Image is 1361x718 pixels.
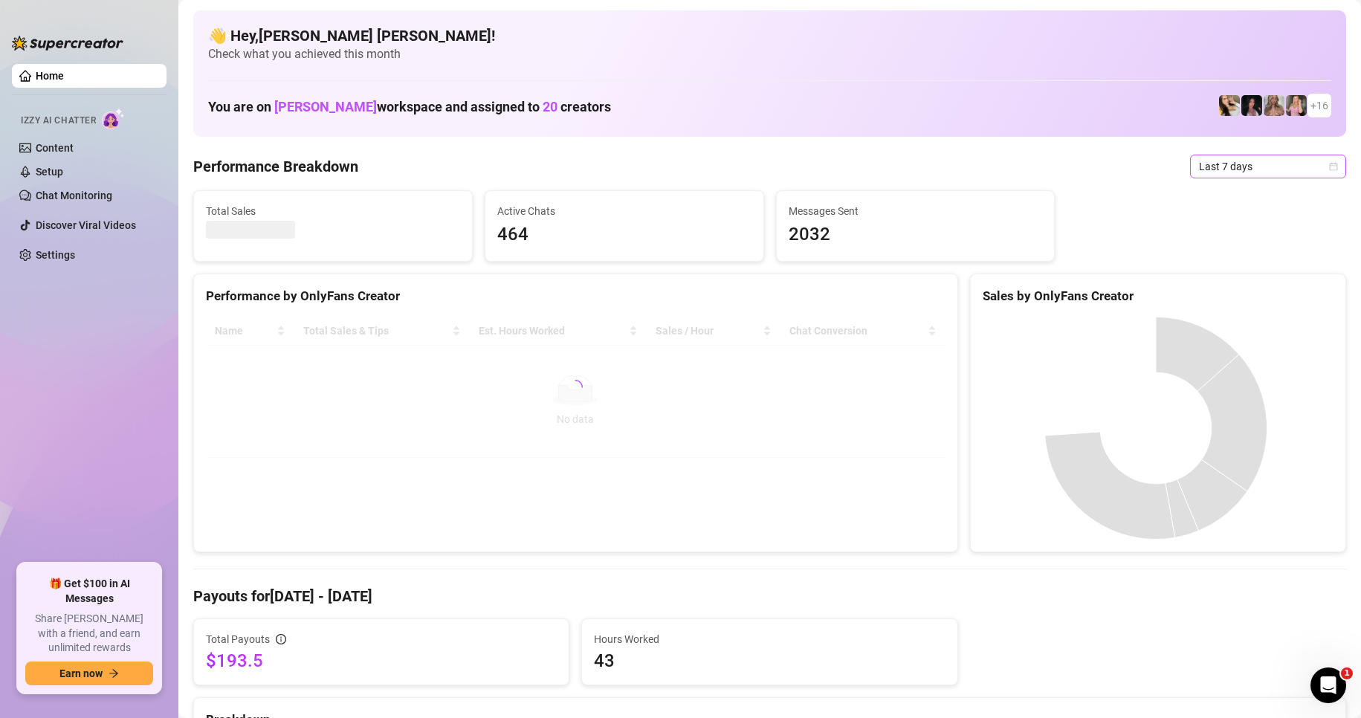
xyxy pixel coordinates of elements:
[193,156,358,177] h4: Performance Breakdown
[206,649,557,673] span: $193.5
[497,221,751,249] span: 464
[21,114,96,128] span: Izzy AI Chatter
[102,108,125,129] img: AI Chatter
[983,286,1333,306] div: Sales by OnlyFans Creator
[208,46,1331,62] span: Check what you achieved this month
[206,203,460,219] span: Total Sales
[1219,95,1240,116] img: Avry (@avryjennerfree)
[274,99,377,114] span: [PERSON_NAME]
[1310,667,1346,703] iframe: Intercom live chat
[206,631,270,647] span: Total Payouts
[566,378,586,398] span: loading
[1286,95,1307,116] img: Kenzie (@dmaxkenzfree)
[276,634,286,644] span: info-circle
[36,142,74,154] a: Content
[789,203,1043,219] span: Messages Sent
[36,190,112,201] a: Chat Monitoring
[25,662,153,685] button: Earn nowarrow-right
[36,166,63,178] a: Setup
[25,577,153,606] span: 🎁 Get $100 in AI Messages
[208,25,1331,46] h4: 👋 Hey, [PERSON_NAME] [PERSON_NAME] !
[1341,667,1353,679] span: 1
[1241,95,1262,116] img: Baby (@babyyyybellaa)
[1199,155,1337,178] span: Last 7 days
[1310,97,1328,114] span: + 16
[193,586,1346,607] h4: Payouts for [DATE] - [DATE]
[12,36,123,51] img: logo-BBDzfeDw.svg
[497,203,751,219] span: Active Chats
[543,99,557,114] span: 20
[25,612,153,656] span: Share [PERSON_NAME] with a friend, and earn unlimited rewards
[594,631,945,647] span: Hours Worked
[1329,162,1338,171] span: calendar
[208,99,611,115] h1: You are on workspace and assigned to creators
[36,249,75,261] a: Settings
[206,286,945,306] div: Performance by OnlyFans Creator
[789,221,1043,249] span: 2032
[594,649,945,673] span: 43
[36,70,64,82] a: Home
[109,668,119,679] span: arrow-right
[59,667,103,679] span: Earn now
[1264,95,1284,116] img: Kenzie (@dmaxkenz)
[36,219,136,231] a: Discover Viral Videos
